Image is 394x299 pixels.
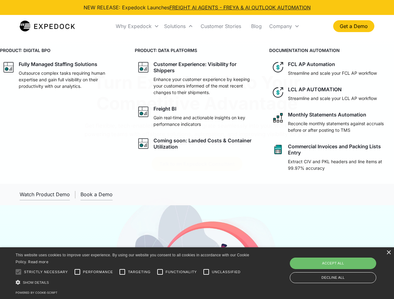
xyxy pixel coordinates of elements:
[269,47,394,54] h4: DOCUMENTATION AUTOMATION
[20,20,75,32] a: home
[288,70,377,76] p: Streamline and scale your FCL AP workflow
[164,23,186,29] div: Solutions
[16,291,57,294] a: Powered by cookie-script
[288,112,366,118] div: Monthly Statements Automation
[137,137,150,150] img: graph icon
[16,279,251,286] div: Show details
[166,269,197,275] span: Functionality
[137,106,150,118] img: graph icon
[113,16,162,37] div: Why Expedock
[272,112,284,124] img: network like icon
[23,281,49,284] span: Show details
[80,191,113,197] div: Book a Demo
[20,20,75,32] img: Expedock Logo
[269,109,394,136] a: network like iconMonthly Statements AutomationReconcile monthly statements against accruals befor...
[83,269,113,275] span: Performance
[20,189,70,200] a: open lightbox
[162,16,196,37] div: Solutions
[288,158,392,171] p: Extract CIV and PKL headers and line items at 99.97% accuracy
[28,259,48,264] a: Read more
[135,47,260,54] h4: PRODUCT: DATA PLATFORMS
[267,16,302,37] div: Company
[128,269,150,275] span: Targeting
[269,59,394,79] a: dollar iconFCL AP AutomationStreamline and scale your FCL AP workflow
[269,84,394,104] a: dollar iconLCL AP AUTOMATIONStreamline and scale your LCL AP workflow
[80,189,113,200] a: Book a Demo
[2,61,15,74] img: graph icon
[135,135,260,152] a: graph iconComing soon: Landed Costs & Container Utilization
[153,76,257,96] p: Enhance your customer experience by keeping your customers informed of the most recent changes to...
[288,86,342,93] div: LCL AP AUTOMATION
[288,143,392,156] div: Commercial Invoices and Packing Lists Entry
[153,137,257,150] div: Coming soon: Landed Costs & Container Utilization
[153,61,257,74] div: Customer Experience: Visibility for Shippers
[288,120,392,133] p: Reconcile monthly statements against accruals before or after posting to TMS
[246,16,267,37] a: Blog
[333,20,374,32] a: Get a Demo
[288,61,335,67] div: FCL AP Automation
[169,4,311,11] a: FREIGHT AI AGENTS - FREYA & AI OUTLOOK AUTOMATION
[290,232,394,299] iframe: Chat Widget
[84,4,311,11] div: NEW RELEASE: Expedock Launches
[269,141,394,174] a: sheet iconCommercial Invoices and Packing Lists EntryExtract CIV and PKL headers and line items a...
[288,95,377,102] p: Streamline and scale your LCL AP workflow
[16,253,249,264] span: This website uses cookies to improve user experience. By using our website you consent to all coo...
[272,61,284,74] img: dollar icon
[153,106,176,112] div: Freight BI
[272,143,284,156] img: sheet icon
[20,191,70,197] div: Watch Product Demo
[153,114,257,127] p: Gain real-time and actionable insights on key performance indicators
[272,86,284,99] img: dollar icon
[19,70,122,89] p: Outsource complex tasks requiring human expertise and gain full visibility on their productivity ...
[19,61,97,67] div: Fully Managed Staffing Solutions
[196,16,246,37] a: Customer Stories
[137,61,150,74] img: graph icon
[135,59,260,98] a: graph iconCustomer Experience: Visibility for ShippersEnhance your customer experience by keeping...
[24,269,68,275] span: Strictly necessary
[135,103,260,130] a: graph iconFreight BIGain real-time and actionable insights on key performance indicators
[116,23,152,29] div: Why Expedock
[212,269,241,275] span: Unclassified
[269,23,292,29] div: Company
